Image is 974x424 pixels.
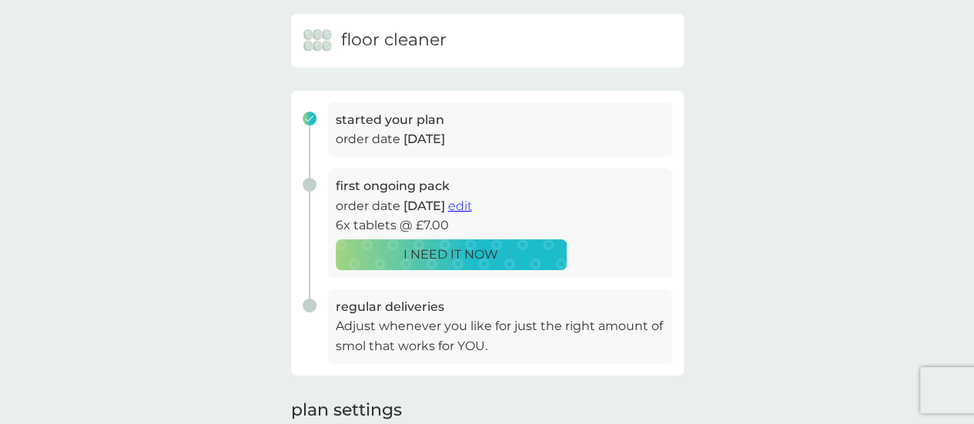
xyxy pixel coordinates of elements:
[336,297,664,317] h3: regular deliveries
[336,239,567,270] button: I NEED IT NOW
[291,399,402,422] h2: plan settings
[403,132,445,146] span: [DATE]
[403,245,498,265] p: I NEED IT NOW
[336,215,664,235] p: 6x tablets @ £7.00
[341,28,447,52] h6: floor cleaner
[336,176,664,196] h3: first ongoing pack
[336,316,664,356] p: Adjust whenever you like for just the right amount of smol that works for YOU.
[403,199,445,213] span: [DATE]
[336,196,664,216] p: order date
[336,129,664,149] p: order date
[448,199,472,213] span: edit
[336,110,664,130] h3: started your plan
[448,196,472,216] button: edit
[303,25,333,56] img: floor cleaner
